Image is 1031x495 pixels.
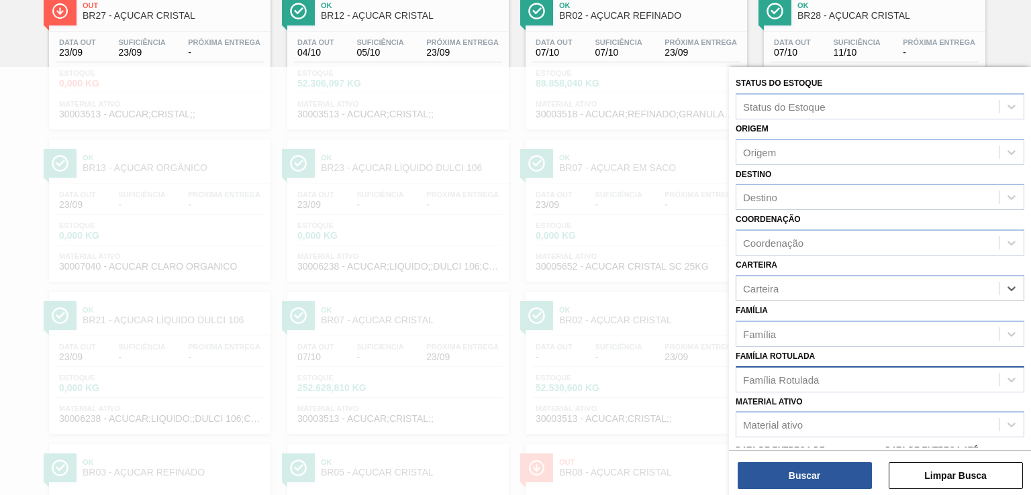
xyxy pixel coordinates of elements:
span: - [188,48,260,58]
span: BR27 - AÇÚCAR CRISTAL [83,11,264,21]
label: Destino [736,170,771,179]
label: Coordenação [736,215,801,224]
span: Próxima Entrega [188,38,260,46]
span: 11/10 [833,48,880,58]
span: 04/10 [297,48,334,58]
span: Suficiência [833,38,880,46]
span: Out [83,1,264,9]
label: Família [736,306,768,315]
div: Origem [743,146,776,158]
span: BR02 - AÇÚCAR REFINADO [559,11,740,21]
div: Família [743,328,776,339]
div: Status do Estoque [743,101,826,112]
span: Ok [559,1,740,9]
span: 07/10 [595,48,642,58]
span: Suficiência [356,38,403,46]
label: Data de Entrega de [736,445,825,455]
div: Material ativo [743,419,803,431]
span: Data out [59,38,96,46]
span: Suficiência [595,38,642,46]
div: Carteira [743,282,779,294]
span: 07/10 [536,48,573,58]
div: Destino [743,192,777,203]
label: Família Rotulada [736,351,815,361]
span: Data out [774,38,811,46]
label: Carteira [736,260,777,270]
div: Coordenação [743,237,803,249]
span: 23/09 [426,48,499,58]
span: Data out [297,38,334,46]
label: Origem [736,124,769,133]
img: Ícone [290,3,307,19]
span: Ok [797,1,979,9]
span: Próxima Entrega [903,38,975,46]
span: Próxima Entrega [426,38,499,46]
div: Família Rotulada [743,374,819,385]
label: Data de Entrega até [885,445,979,455]
span: Data out [536,38,573,46]
span: BR28 - AÇÚCAR CRISTAL [797,11,979,21]
span: 23/09 [665,48,737,58]
span: Suficiência [118,38,165,46]
label: Material ativo [736,397,803,406]
span: 05/10 [356,48,403,58]
span: BR12 - AÇÚCAR CRISTAL [321,11,502,21]
span: Ok [321,1,502,9]
img: Ícone [52,3,68,19]
span: 23/09 [118,48,165,58]
img: Ícone [528,3,545,19]
span: 23/09 [59,48,96,58]
span: Próxima Entrega [665,38,737,46]
label: Status do Estoque [736,78,822,88]
span: 07/10 [774,48,811,58]
img: Ícone [767,3,783,19]
span: - [903,48,975,58]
